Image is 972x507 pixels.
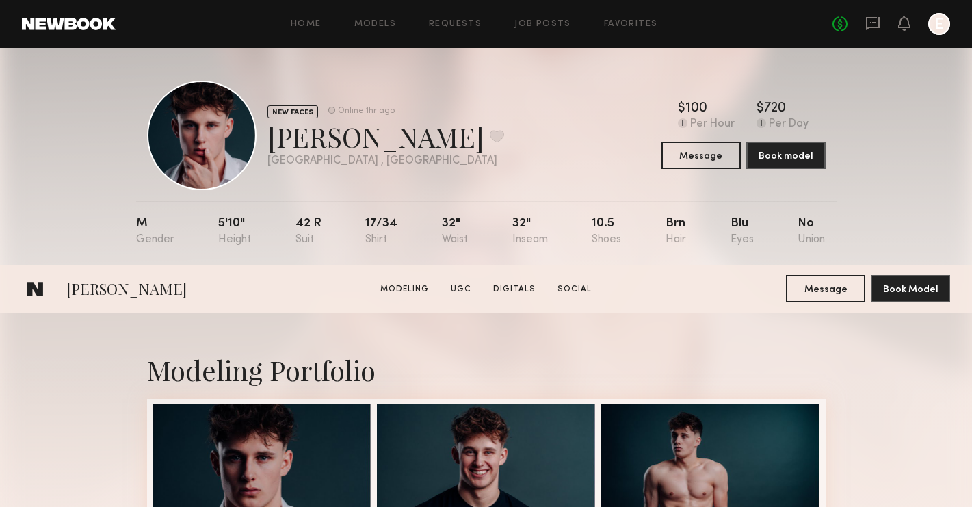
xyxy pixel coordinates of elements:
div: 100 [685,102,707,116]
div: Per Day [769,118,809,131]
div: 32" [442,218,468,246]
a: Book Model [871,283,950,294]
div: M [136,218,174,246]
span: [PERSON_NAME] [66,278,187,302]
a: Models [354,20,396,29]
a: UGC [445,283,477,296]
div: 10.5 [592,218,621,246]
div: 17/34 [365,218,397,246]
a: Modeling [375,283,434,296]
div: Brn [666,218,686,246]
a: Job Posts [514,20,571,29]
div: No [798,218,825,246]
a: Social [552,283,597,296]
div: 720 [764,102,786,116]
a: Requests [429,20,482,29]
div: Blu [731,218,754,246]
a: E [928,13,950,35]
button: Book model [746,142,826,169]
div: [GEOGRAPHIC_DATA] , [GEOGRAPHIC_DATA] [267,155,504,167]
div: $ [757,102,764,116]
div: [PERSON_NAME] [267,118,504,155]
a: Home [291,20,321,29]
div: Per Hour [690,118,735,131]
div: Online 1hr ago [338,107,395,116]
div: NEW FACES [267,105,318,118]
a: Favorites [604,20,658,29]
a: Digitals [488,283,541,296]
button: Message [661,142,741,169]
div: Modeling Portfolio [147,352,826,388]
div: $ [678,102,685,116]
button: Book Model [871,275,950,302]
div: 42 r [295,218,321,246]
div: 5'10" [218,218,251,246]
button: Message [786,275,865,302]
div: 32" [512,218,548,246]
